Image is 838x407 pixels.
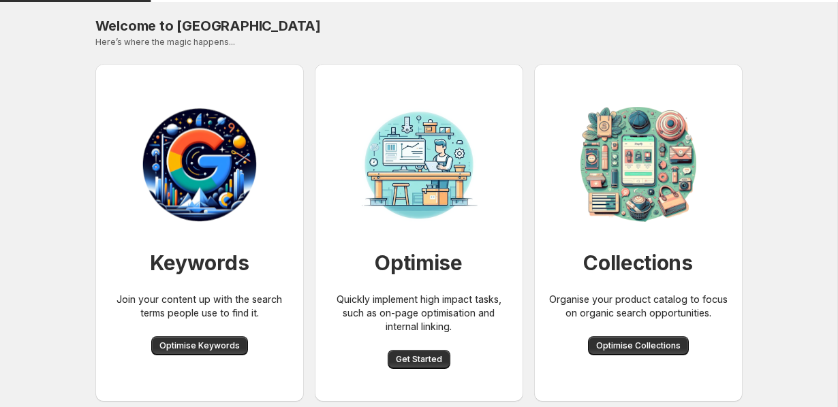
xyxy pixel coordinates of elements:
p: Organise your product catalog to focus on organic search opportunities. [545,293,732,320]
span: Get Started [396,354,442,365]
span: Optimise Keywords [159,340,240,351]
img: Collection organisation for SEO [570,97,707,233]
button: Optimise Keywords [151,336,248,355]
button: Optimise Collections [588,336,689,355]
span: Optimise Collections [596,340,681,351]
img: Workbench for SEO [131,97,268,233]
button: Get Started [388,350,450,369]
p: Quickly implement high impact tasks, such as on-page optimisation and internal linking. [326,293,512,333]
h1: Optimise [375,249,463,276]
span: Welcome to [GEOGRAPHIC_DATA] [95,18,321,34]
h1: Collections [583,249,693,276]
p: Here’s where the magic happens... [95,37,743,48]
h1: Keywords [150,249,249,276]
img: Workbench for SEO [351,97,487,233]
p: Join your content up with the search terms people use to find it. [106,293,293,320]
